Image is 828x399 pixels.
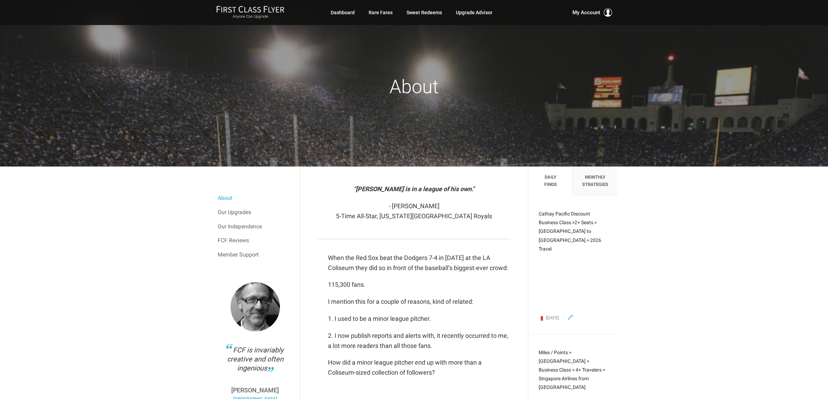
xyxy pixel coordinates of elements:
div: FCF is invariably creative and often ingenious [221,345,289,380]
span: My Account [572,8,600,17]
a: Cathay Pacific Discount Business Class >2+ Seats > [GEOGRAPHIC_DATA] to [GEOGRAPHIC_DATA] > 2026 ... [539,210,607,320]
li: Monthly Strategies [573,167,617,196]
span: Miles / Points > [GEOGRAPHIC_DATA] > Business Class > 4+ Travelers > Singapore Airlines from [GEO... [539,350,605,390]
p: When the Red Sox beat the Dodgers 7-4 in [DATE] at the LA Coliseum they did so in front of the ba... [328,253,511,273]
nav: Menu [218,191,293,261]
img: First Class Flyer [216,6,284,13]
a: About [218,191,293,205]
em: "[PERSON_NAME] is in a league of his own." [354,185,474,193]
a: Our Independence [218,220,293,234]
button: My Account [572,8,612,17]
p: I mention this for a couple of reasons, kind of related: [328,297,511,307]
img: Thomas.png [231,282,280,332]
span: Cathay Pacific Discount Business Class >2+ Seats > [GEOGRAPHIC_DATA] to [GEOGRAPHIC_DATA] > 2026 ... [539,211,601,252]
p: [PERSON_NAME] [221,387,289,393]
a: Sweet Redeems [407,6,442,19]
a: Dashboard [331,6,355,19]
small: Anyone Can Upgrade [216,14,284,19]
a: Upgrade Advisor [456,6,492,19]
span: [DATE] [546,315,559,320]
a: Rare Fares [369,6,393,19]
a: Our Upgrades [218,205,293,219]
p: - [PERSON_NAME] 5-Time All-Star, [US_STATE][GEOGRAPHIC_DATA] Royals [317,201,511,221]
span: About [389,76,439,98]
li: Daily Finds [528,167,573,196]
p: 2. I now publish reports and alerts with, it recently occurred to me, a lot more readers than all... [328,331,511,351]
a: FCF Reviews [218,234,293,247]
p: 115,300 fans. [328,280,511,290]
p: 1. I used to be a minor league pitcher. [328,314,511,324]
a: First Class FlyerAnyone Can Upgrade [216,6,284,19]
a: Member Support [218,248,293,262]
p: How did a minor league pitcher end up with more than a Coliseum-sized collection of followers? [328,358,511,378]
